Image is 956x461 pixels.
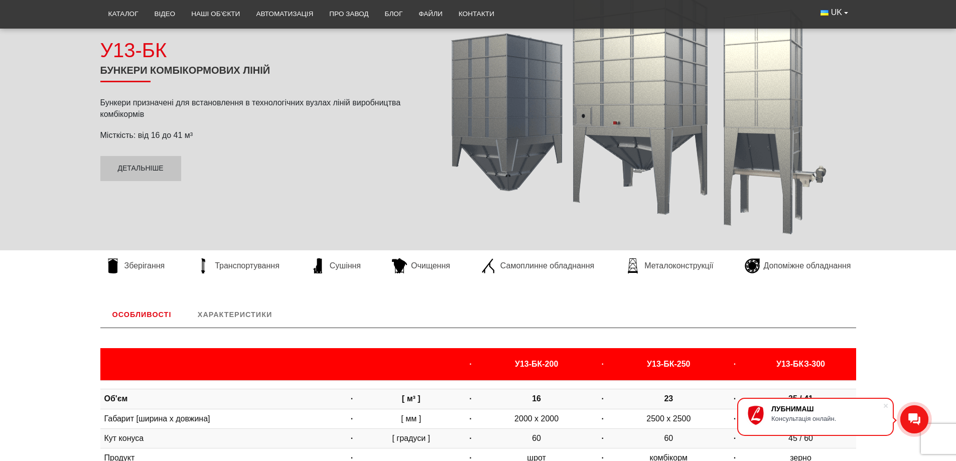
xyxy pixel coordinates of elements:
strong: · [601,360,603,368]
a: Особливості [100,301,184,328]
strong: · [734,394,736,403]
a: Детальніше [100,156,181,181]
td: [ градуси ] [363,429,460,448]
span: Зберігання [124,260,165,271]
a: Файли [411,3,451,25]
a: Зберігання [100,258,170,273]
a: Допоміжне обладнання [740,258,856,273]
span: Допоміжне обладнання [764,260,851,271]
td: 2000 х 2000 [481,409,592,428]
td: Кут конуса [100,429,341,448]
img: Українська [821,10,829,16]
p: Бункери призначені для встановлення в технологічних вузлах ліній виробництва комбікормів [100,97,406,120]
td: 60 [613,429,724,448]
strong: 16 [532,394,541,403]
strong: · [351,414,353,423]
a: Сушіння [306,258,366,273]
td: 2500 х 2500 [613,409,724,428]
a: Металоконструкції [620,258,718,273]
span: Очищення [411,260,450,271]
strong: · [469,434,471,442]
strong: · [601,394,603,403]
a: Блог [376,3,411,25]
a: Каталог [100,3,147,25]
a: Контакти [451,3,502,25]
strong: [ м³ ] [402,394,421,403]
strong: · [734,414,736,423]
span: Самоплинне обладнання [500,260,594,271]
td: 45 / 60 [745,429,856,448]
strong: · [601,414,603,423]
strong: · [351,394,353,403]
div: ЛУБНИМАШ [771,405,883,413]
a: Транспортування [191,258,285,273]
b: У13-БК-250 [647,360,690,368]
span: Транспортування [215,260,280,271]
td: [ мм ] [363,409,460,428]
a: Самоплинне обладнання [476,258,599,273]
strong: · [469,360,471,368]
td: 60 [481,429,592,448]
div: Консультація онлайн. [771,415,883,422]
span: Сушіння [330,260,361,271]
a: Очищення [387,258,455,273]
h1: Бункери комбікормових ліній [100,64,406,82]
a: Відео [147,3,184,25]
a: Про завод [321,3,376,25]
strong: Об'єм [104,394,128,403]
td: Габарит [ширина х довжина] [100,409,341,428]
strong: · [469,414,471,423]
a: Характеристики [186,301,284,328]
strong: · [469,394,471,403]
strong: 23 [664,394,673,403]
p: Місткість: від 16 до 41 м³ [100,130,406,141]
strong: · [734,360,736,368]
span: Металоконструкції [644,260,713,271]
button: UK [812,3,856,22]
b: У13-БКЗ-300 [776,360,825,368]
strong: · [734,434,736,442]
strong: · [601,434,603,442]
div: У13-БК [100,36,406,64]
a: Автоматизація [248,3,321,25]
strong: 35 / 41 [788,394,813,403]
b: У13-БК-200 [515,360,558,368]
span: UK [831,7,842,18]
strong: · [351,434,353,442]
a: Наші об’єкти [183,3,248,25]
